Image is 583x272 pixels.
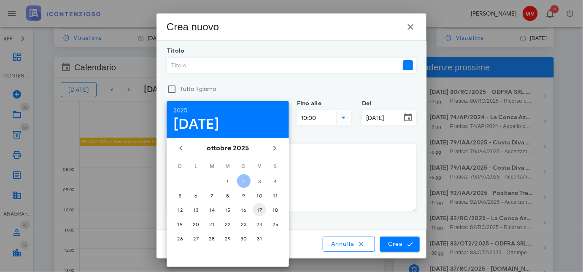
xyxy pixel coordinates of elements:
[236,159,251,173] th: G
[173,217,187,231] button: 19
[173,141,189,156] button: Il mese scorso
[269,207,282,213] div: 18
[267,141,282,156] button: Il prossimo mese
[221,192,235,199] div: 8
[221,203,235,216] button: 15
[189,217,203,231] button: 20
[253,207,266,213] div: 17
[297,111,335,125] input: Fino alle
[173,159,188,173] th: D
[268,159,283,173] th: S
[173,192,187,199] div: 5
[221,221,235,227] div: 22
[269,192,282,199] div: 11
[173,117,282,131] div: [DATE]
[221,178,235,184] div: 1
[253,192,266,199] div: 10
[189,189,203,202] button: 6
[253,203,266,216] button: 17
[252,159,267,173] th: V
[165,133,191,141] label: Dettagli
[237,192,251,199] div: 9
[205,217,219,231] button: 21
[237,217,251,231] button: 23
[253,217,266,231] button: 24
[189,232,203,245] button: 27
[237,235,251,242] div: 30
[165,47,184,55] label: Titolo
[173,189,187,202] button: 5
[237,174,251,188] button: 2
[221,232,235,245] button: 29
[189,235,203,242] div: 27
[173,108,282,114] div: 2025
[323,237,375,252] button: Annulla
[253,174,266,188] button: 3
[269,174,282,188] button: 4
[294,99,321,108] label: Fino alle
[173,221,187,227] div: 19
[269,189,282,202] button: 11
[237,178,251,184] div: 2
[173,203,187,216] button: 12
[221,207,235,213] div: 15
[237,189,251,202] button: 9
[359,99,372,108] label: Del
[331,240,367,248] span: Annulla
[269,221,282,227] div: 25
[269,178,282,184] div: 4
[189,203,203,216] button: 13
[189,192,203,199] div: 6
[253,221,266,227] div: 24
[189,159,204,173] th: L
[253,235,266,242] div: 31
[237,203,251,216] button: 16
[253,232,266,245] button: 31
[205,235,219,242] div: 28
[205,221,219,227] div: 21
[204,159,219,173] th: M
[380,237,420,252] button: Crea
[237,221,251,227] div: 23
[269,217,282,231] button: 25
[237,207,251,213] div: 16
[221,174,235,188] button: 1
[167,20,219,34] div: Crea nuovo
[205,232,219,245] button: 28
[229,99,243,108] label: Alle
[221,235,235,242] div: 29
[173,207,187,213] div: 12
[388,240,412,248] span: Crea
[173,235,187,242] div: 26
[221,217,235,231] button: 22
[205,192,219,199] div: 7
[203,140,252,157] button: ottobre 2025
[205,203,219,216] button: 14
[205,189,219,202] button: 7
[221,189,235,202] button: 8
[189,207,203,213] div: 13
[173,232,187,245] button: 26
[253,178,266,184] div: 3
[205,207,219,213] div: 14
[189,221,203,227] div: 20
[269,203,282,216] button: 18
[180,85,416,93] label: Tutto il giorno
[237,232,251,245] button: 30
[167,58,401,72] input: Titolo
[220,159,235,173] th: M
[253,189,266,202] button: 10
[165,99,187,108] label: Inizia il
